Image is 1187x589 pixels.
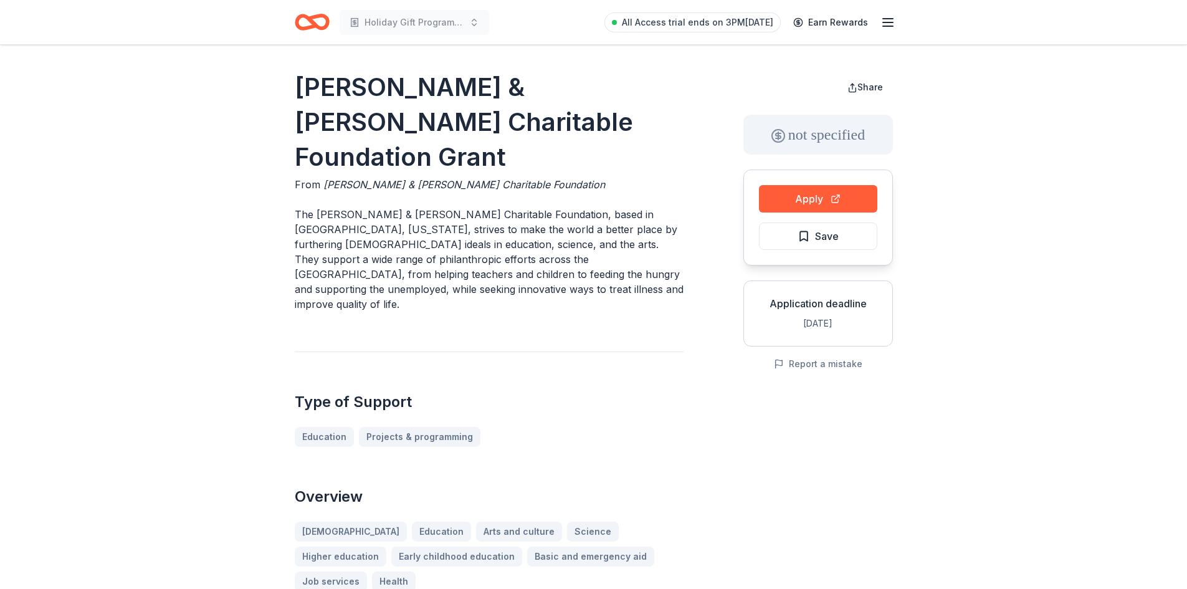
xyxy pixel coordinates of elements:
span: Share [857,82,883,92]
a: Earn Rewards [786,11,875,34]
a: Education [295,427,354,447]
button: Save [759,223,877,250]
h2: Type of Support [295,392,684,412]
div: [DATE] [754,316,882,331]
a: All Access trial ends on 3PM[DATE] [604,12,781,32]
div: Application deadline [754,296,882,311]
span: Holiday Gift Program Donation request [365,15,464,30]
p: The [PERSON_NAME] & [PERSON_NAME] Charitable Foundation, based in [GEOGRAPHIC_DATA], [US_STATE], ... [295,207,684,312]
div: not specified [743,115,893,155]
span: All Access trial ends on 3PM[DATE] [622,15,773,30]
button: Holiday Gift Program Donation request [340,10,489,35]
a: Projects & programming [359,427,480,447]
button: Report a mistake [774,357,862,371]
h2: Overview [295,487,684,507]
h1: [PERSON_NAME] & [PERSON_NAME] Charitable Foundation Grant [295,70,684,175]
span: Save [815,228,839,244]
a: Home [295,7,330,37]
div: From [295,177,684,192]
button: Share [837,75,893,100]
button: Apply [759,185,877,213]
span: [PERSON_NAME] & [PERSON_NAME] Charitable Foundation [323,178,605,191]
